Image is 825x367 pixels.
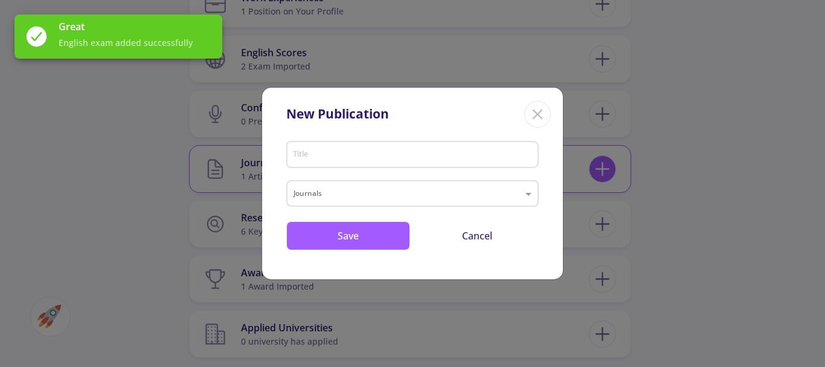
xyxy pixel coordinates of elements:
[59,36,213,49] span: English exam added successfully
[415,221,539,250] button: Cancel
[286,105,389,124] div: New Publication
[524,101,551,128] div: Close
[59,19,213,34] span: Great
[286,221,410,250] button: Save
